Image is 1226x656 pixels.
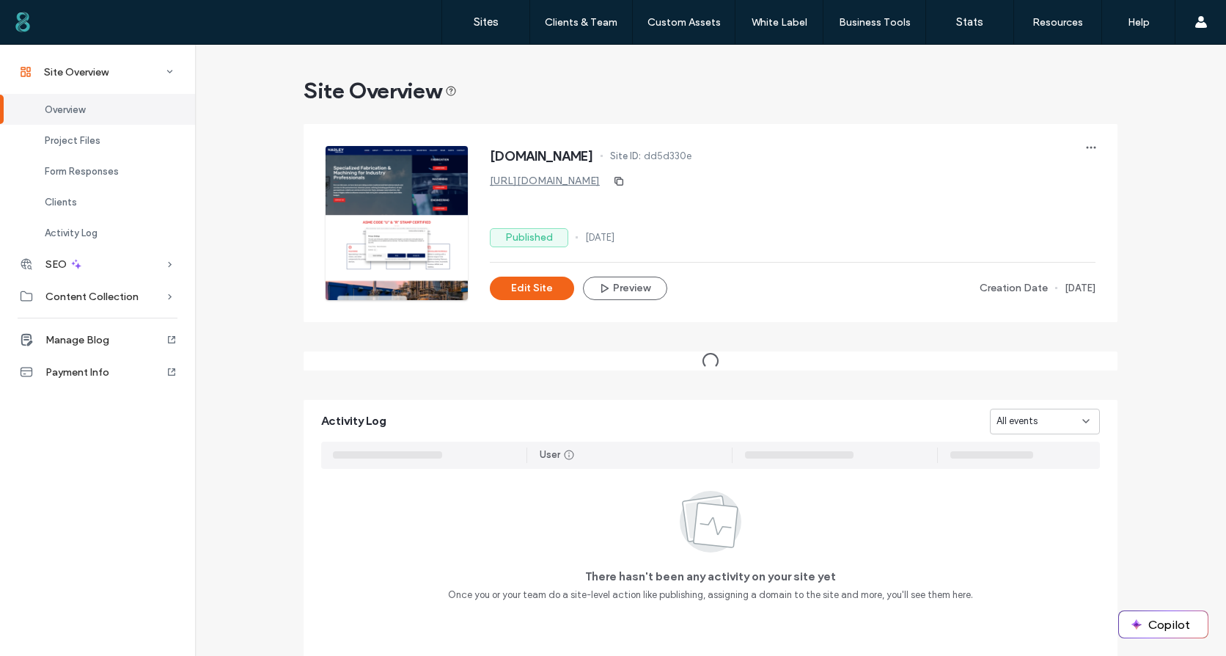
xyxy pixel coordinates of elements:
[45,166,119,177] span: Form Responses
[585,569,836,585] span: There hasn't been any activity on your site yet
[448,588,973,602] span: Once you or your team do a site-level action like publishing, assigning a domain to the site and ...
[583,277,667,300] button: Preview
[1119,611,1208,638] button: Copilot
[490,228,568,247] label: Published
[474,15,499,29] label: Sites
[1128,16,1150,29] label: Help
[45,258,67,271] span: SEO
[45,334,109,346] span: Manage Blog
[545,16,617,29] label: Clients & Team
[44,66,109,79] span: Site Overview
[956,15,983,29] label: Stats
[610,149,641,164] span: Site ID:
[45,291,139,303] span: Content Collection
[752,16,807,29] label: White Label
[45,197,77,208] span: Clients
[490,277,574,300] button: Edit Site
[996,414,1038,429] span: All events
[1032,16,1083,29] label: Resources
[33,10,63,23] span: Help
[490,149,593,164] span: [DOMAIN_NAME]
[45,227,98,238] span: Activity Log
[1065,281,1095,296] span: [DATE]
[647,16,721,29] label: Custom Assets
[585,230,614,245] span: [DATE]
[45,104,85,115] span: Overview
[529,442,732,469] div: User
[644,149,691,164] span: dd5d330e
[304,76,457,106] span: Site Overview
[45,366,109,379] span: Payment Info
[980,280,1048,296] span: Creation Date
[45,135,100,146] span: Project Files
[490,175,600,187] a: [URL][DOMAIN_NAME]
[839,16,911,29] label: Business Tools
[321,413,386,429] span: Activity Log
